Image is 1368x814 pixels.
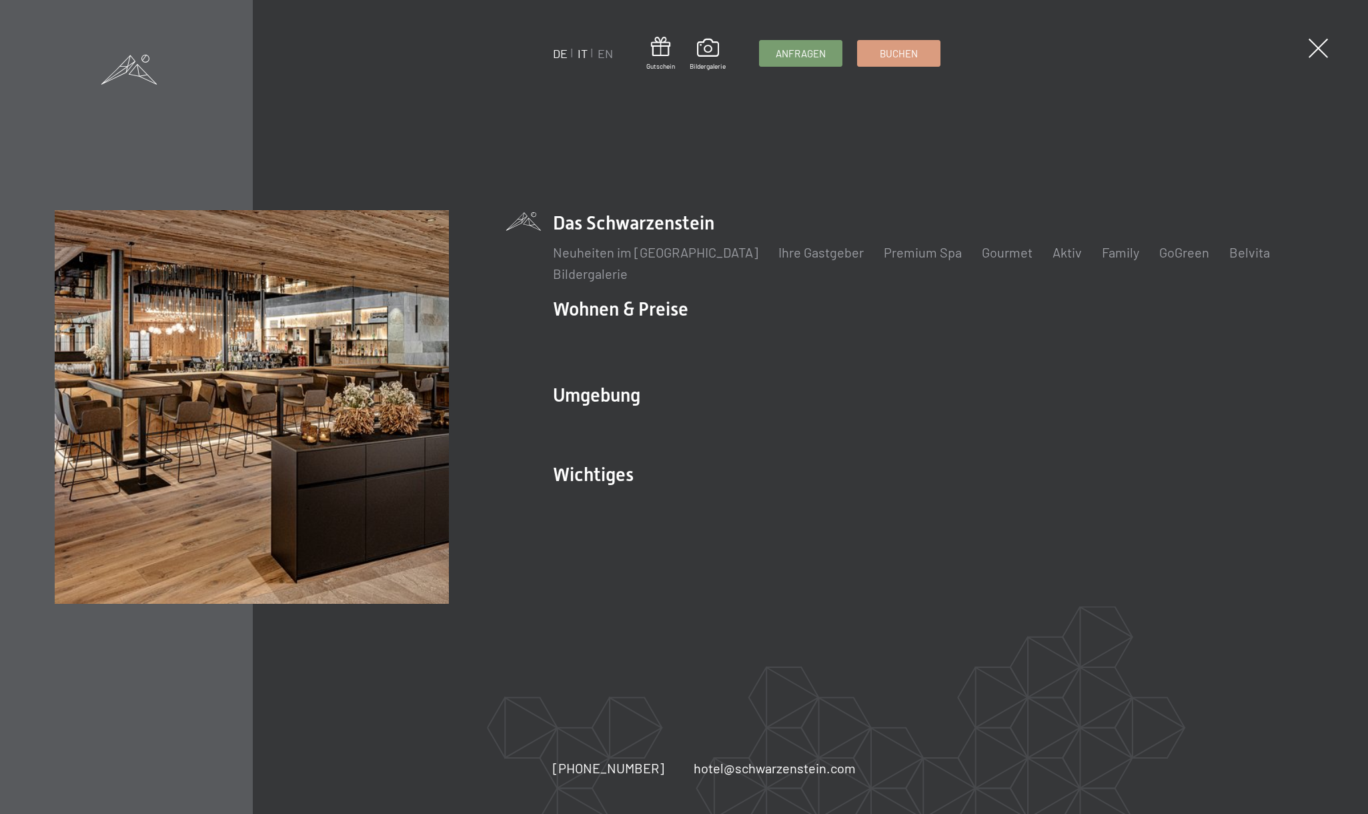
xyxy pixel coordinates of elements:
[858,41,940,66] a: Buchen
[776,47,826,61] span: Anfragen
[553,760,664,776] span: [PHONE_NUMBER]
[553,266,628,282] a: Bildergalerie
[1159,244,1209,260] a: GoGreen
[694,759,856,777] a: hotel@schwarzenstein.com
[884,244,962,260] a: Premium Spa
[553,46,568,61] a: DE
[1053,244,1082,260] a: Aktiv
[690,61,726,71] span: Bildergalerie
[553,244,758,260] a: Neuheiten im [GEOGRAPHIC_DATA]
[778,244,864,260] a: Ihre Gastgeber
[982,244,1033,260] a: Gourmet
[690,39,726,71] a: Bildergalerie
[578,46,588,61] a: IT
[760,41,842,66] a: Anfragen
[646,37,675,71] a: Gutschein
[553,759,664,777] a: [PHONE_NUMBER]
[880,47,918,61] span: Buchen
[55,210,449,604] img: Wellnesshotel Südtirol SCHWARZENSTEIN - Wellnessurlaub in den Alpen, Wandern und Wellness
[1229,244,1270,260] a: Belvita
[1102,244,1139,260] a: Family
[598,46,613,61] a: EN
[646,61,675,71] span: Gutschein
